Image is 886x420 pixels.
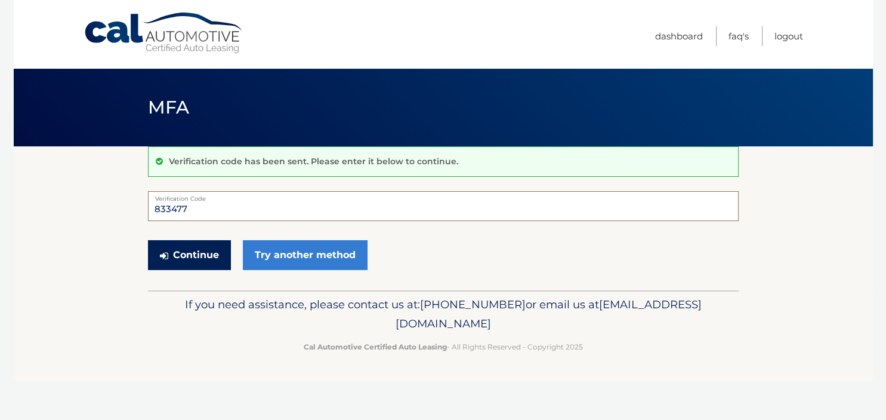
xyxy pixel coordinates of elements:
span: [PHONE_NUMBER] [420,298,526,311]
button: Continue [148,240,231,270]
a: Try another method [243,240,368,270]
a: FAQ's [728,26,749,46]
a: Logout [774,26,803,46]
a: Cal Automotive [84,12,245,54]
label: Verification Code [148,191,739,201]
p: - All Rights Reserved - Copyright 2025 [156,341,731,353]
strong: Cal Automotive Certified Auto Leasing [304,342,447,351]
p: Verification code has been sent. Please enter it below to continue. [169,156,458,167]
span: MFA [148,96,190,118]
p: If you need assistance, please contact us at: or email us at [156,295,731,333]
input: Verification Code [148,191,739,221]
a: Dashboard [655,26,703,46]
span: [EMAIL_ADDRESS][DOMAIN_NAME] [396,298,702,330]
